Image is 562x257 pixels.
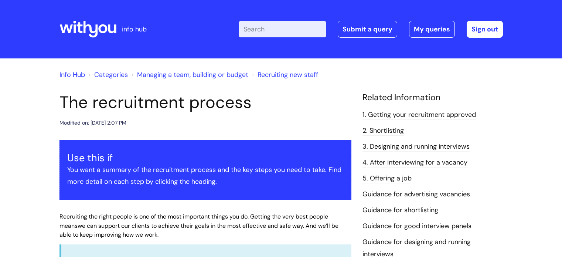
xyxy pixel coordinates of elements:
a: Guidance for shortlisting [362,206,438,215]
a: 4. After interviewing for a vacancy [362,158,467,168]
a: 2. Shortlisting [362,126,404,136]
a: Sign out [467,21,503,38]
p: You want a summary of the recruitment process and the key steps you need to take. Find more detai... [67,164,344,188]
h4: Related Information [362,92,503,103]
span: Recruiting the right people is one of the most important things you do. Getting the very best peo... [59,213,328,230]
span: we can support our clients to achieve their goals in the most effective and safe way. And we’ll b... [59,222,338,239]
a: Managing a team, building or budget [137,70,248,79]
a: 1. Getting your recruitment approved [362,110,476,120]
p: info hub [122,23,147,35]
input: Search [239,21,326,37]
li: Recruiting new staff [250,69,318,81]
a: My queries [409,21,455,38]
li: Managing a team, building or budget [130,69,248,81]
a: 3. Designing and running interviews [362,142,470,152]
li: Solution home [87,69,128,81]
a: Guidance for good interview panels [362,222,471,231]
a: Recruiting new staff [258,70,318,79]
a: 5. Offering a job [362,174,412,183]
h3: Use this if [67,152,344,164]
div: | - [239,21,503,38]
div: Modified on: [DATE] 2:07 PM [59,118,126,128]
a: Guidance for advertising vacancies [362,190,470,199]
a: Info Hub [59,70,85,79]
a: Categories [94,70,128,79]
a: Submit a query [338,21,397,38]
h1: The recruitment process [59,92,351,112]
